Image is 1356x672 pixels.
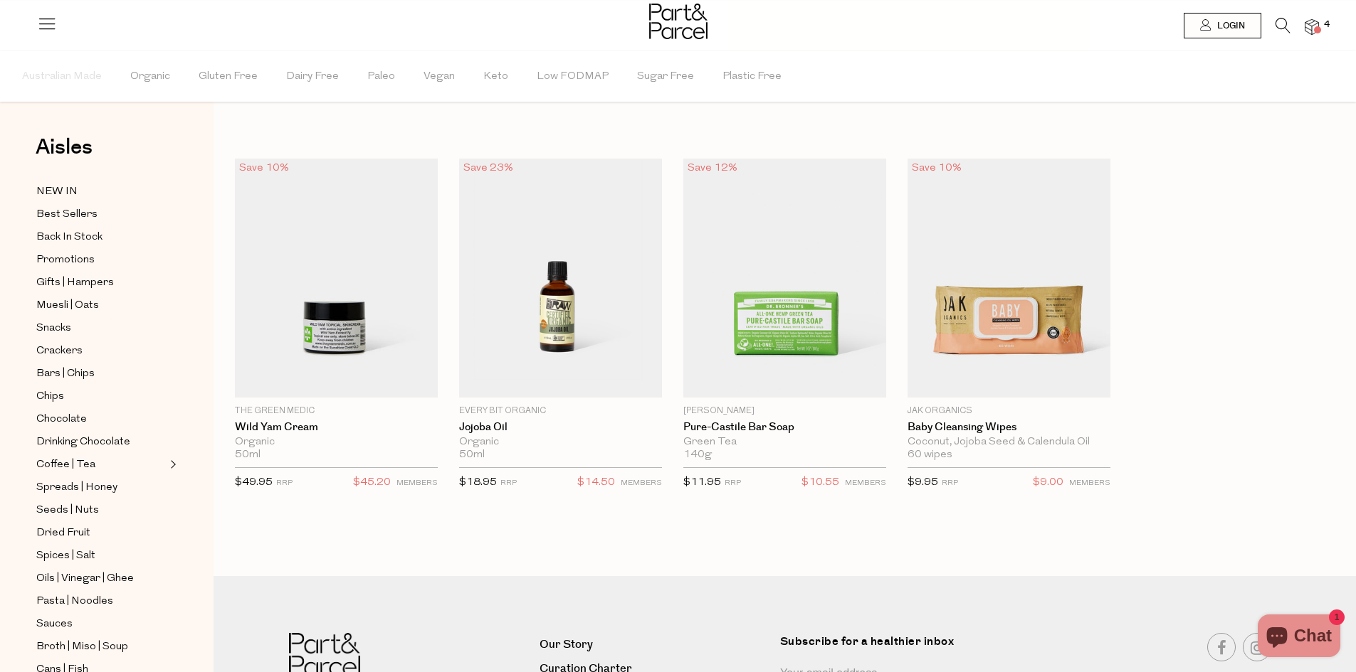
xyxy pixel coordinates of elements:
span: $11.95 [683,477,721,488]
div: Save 12% [683,159,742,178]
a: Snacks [36,319,166,337]
span: Seeds | Nuts [36,502,99,519]
a: Chips [36,388,166,405]
span: Login [1214,20,1245,32]
a: Aisles [36,137,93,172]
a: Baby Cleansing Wipes [908,421,1110,434]
a: Our Story [540,635,769,654]
span: 140g [683,449,712,462]
a: Broth | Miso | Soup [36,638,166,656]
span: Spices | Salt [36,548,95,565]
a: Wild Yam Cream [235,421,438,434]
span: Paleo [367,52,395,102]
a: Drinking Chocolate [36,433,166,451]
button: Expand/Collapse Coffee | Tea [167,456,177,473]
span: 50ml [235,449,261,462]
div: Save 23% [459,159,517,178]
span: Pasta | Noodles [36,593,113,610]
a: Back In Stock [36,228,166,246]
span: Broth | Miso | Soup [36,639,128,656]
span: Spreads | Honey [36,479,117,496]
span: $49.95 [235,477,273,488]
label: Subscribe for a healthier inbox [780,633,1031,661]
img: Wild Yam Cream [235,159,438,398]
span: Dried Fruit [36,525,90,542]
p: The Green Medic [235,405,438,417]
a: NEW IN [36,183,166,201]
small: MEMBERS [621,479,662,487]
span: Aisles [36,132,93,163]
span: Chips [36,388,64,405]
img: Jojoba Oil [459,159,662,398]
p: Every Bit Organic [459,405,662,417]
a: Pure-Castile Bar Soap [683,421,886,434]
span: $10.55 [801,474,839,492]
span: Oils | Vinegar | Ghee [36,570,134,587]
a: Coffee | Tea [36,456,166,474]
a: Seeds | Nuts [36,501,166,519]
a: Pasta | Noodles [36,592,166,610]
span: Organic [130,52,170,102]
span: Coffee | Tea [36,457,95,474]
a: Chocolate [36,410,166,428]
div: Save 10% [235,159,293,178]
a: Spreads | Honey [36,479,166,496]
span: Plastic Free [722,52,782,102]
a: Best Sellers [36,206,166,223]
img: Pure-Castile Bar Soap [683,159,886,398]
small: MEMBERS [396,479,438,487]
span: Keto [483,52,508,102]
span: Vegan [424,52,455,102]
span: Chocolate [36,411,87,428]
div: Green Tea [683,436,886,449]
a: Jojoba Oil [459,421,662,434]
img: Part&Parcel [649,4,708,39]
div: Save 10% [908,159,966,178]
span: $45.20 [353,474,391,492]
a: Dried Fruit [36,524,166,542]
a: 4 [1305,19,1319,34]
inbox-online-store-chat: Shopify online store chat [1253,614,1345,661]
span: $9.00 [1033,474,1063,492]
small: RRP [725,479,741,487]
small: MEMBERS [845,479,886,487]
img: Baby Cleansing Wipes [908,159,1110,398]
span: Sauces [36,616,73,633]
span: Promotions [36,252,95,269]
a: Gifts | Hampers [36,274,166,292]
span: Muesli | Oats [36,297,99,314]
a: Sauces [36,615,166,633]
span: 50ml [459,449,485,462]
a: Crackers [36,342,166,360]
p: Jak Organics [908,405,1110,417]
span: Gluten Free [199,52,258,102]
span: Back In Stock [36,229,103,246]
span: Crackers [36,343,83,360]
span: $14.50 [577,474,615,492]
small: RRP [500,479,517,487]
div: Organic [235,436,438,449]
a: Muesli | Oats [36,297,166,314]
a: Promotions [36,251,166,269]
span: Bars | Chips [36,366,95,383]
span: $18.95 [459,477,497,488]
small: MEMBERS [1069,479,1110,487]
a: Login [1184,13,1261,38]
span: Australian Made [22,52,102,102]
span: Best Sellers [36,206,98,223]
span: $9.95 [908,477,938,488]
span: Sugar Free [637,52,694,102]
small: RRP [276,479,293,487]
div: Organic [459,436,662,449]
div: Coconut, Jojoba Seed & Calendula Oil [908,436,1110,449]
span: NEW IN [36,183,78,201]
span: Dairy Free [286,52,339,102]
small: RRP [942,479,958,487]
span: Drinking Chocolate [36,434,130,451]
a: Oils | Vinegar | Ghee [36,570,166,587]
span: 4 [1320,18,1333,31]
a: Bars | Chips [36,365,166,383]
a: Spices | Salt [36,547,166,565]
span: Snacks [36,320,71,337]
p: [PERSON_NAME] [683,405,886,417]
